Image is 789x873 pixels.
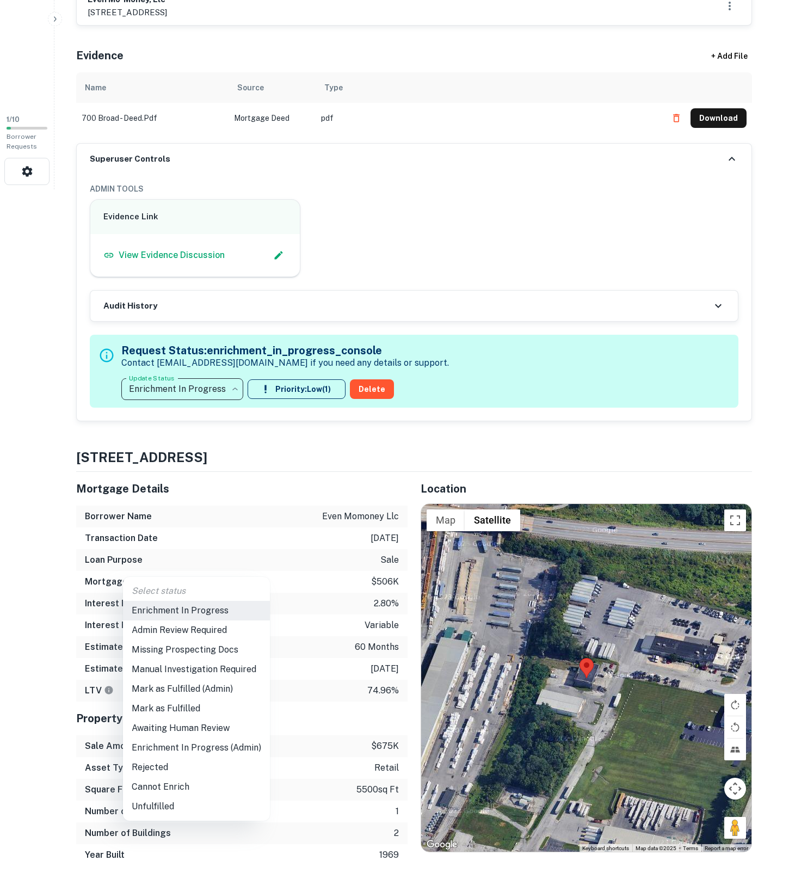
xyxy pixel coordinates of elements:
[123,679,270,699] li: Mark as Fulfilled (Admin)
[123,718,270,738] li: Awaiting Human Review
[123,738,270,758] li: Enrichment In Progress (Admin)
[735,786,789,838] iframe: Chat Widget
[123,660,270,679] li: Manual Investigation Required
[123,640,270,660] li: Missing Prospecting Docs
[123,758,270,777] li: Rejected
[123,797,270,816] li: Unfulfilled
[123,699,270,718] li: Mark as Fulfilled
[123,777,270,797] li: Cannot Enrich
[123,620,270,640] li: Admin Review Required
[123,601,270,620] li: Enrichment In Progress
